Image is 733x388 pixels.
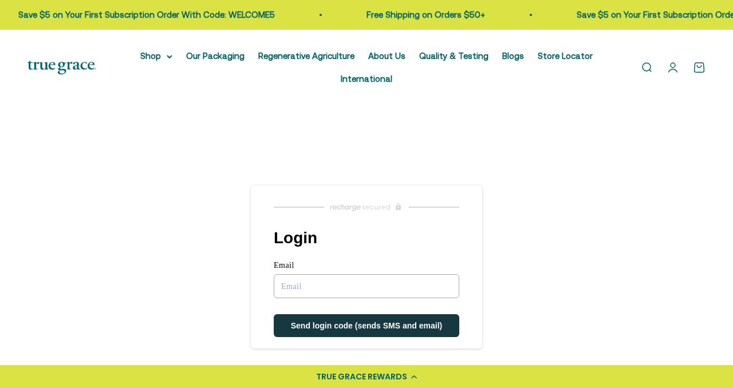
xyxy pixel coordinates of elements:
[274,261,459,274] label: Email
[274,274,459,298] input: Email
[258,51,354,61] a: Regenerative Agriculture
[350,10,468,19] a: Free Shipping on Orders $50+
[538,51,593,61] a: Store Locator
[274,314,459,337] button: Send login code (sends SMS and email)
[274,229,482,247] h1: Login
[316,371,407,383] div: TRUE GRACE REWARDS
[368,51,405,61] a: About Us
[251,199,482,215] a: Recharge Subscriptions website
[502,51,524,61] a: Blogs
[291,321,443,330] span: Send login code (sends SMS and email)
[140,49,172,63] summary: Shop
[2,8,258,22] p: Save $5 on Your First Subscription Order With Code: WELCOME5
[186,51,245,61] a: Our Packaging
[341,74,392,84] a: International
[419,51,488,61] a: Quality & Testing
